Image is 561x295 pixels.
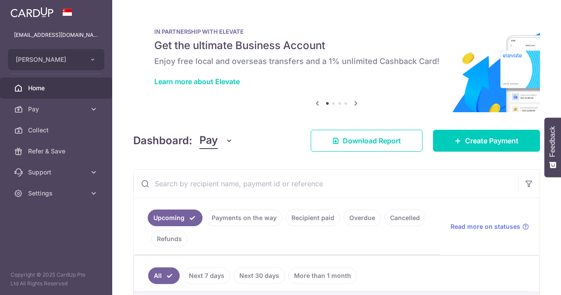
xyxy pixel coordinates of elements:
h5: Get the ultimate Business Account [154,39,519,53]
a: Upcoming [148,210,202,226]
span: Settings [28,189,86,198]
span: Pay [28,105,86,114]
a: Cancelled [384,210,426,226]
span: Support [28,168,86,177]
p: [EMAIL_ADDRESS][DOMAIN_NAME] [14,31,98,39]
img: CardUp [11,7,53,18]
a: Recipient paid [286,210,340,226]
button: [PERSON_NAME] [8,49,104,70]
a: Next 7 days [183,267,230,284]
h6: Enjoy free local and overseas transfers and a 1% unlimited Cashback Card! [154,56,519,67]
a: Refunds [151,231,188,247]
span: Pay [199,132,218,149]
button: Pay [199,132,233,149]
a: More than 1 month [288,267,357,284]
h4: Dashboard: [133,133,192,149]
a: Create Payment [433,130,540,152]
button: Feedback - Show survey [544,117,561,177]
span: Collect [28,126,86,135]
span: Refer & Save [28,147,86,156]
span: [PERSON_NAME] [16,55,81,64]
span: Download Report [343,135,401,146]
a: Payments on the way [206,210,282,226]
span: Feedback [549,126,557,157]
span: Home [28,84,86,92]
a: Download Report [311,130,423,152]
span: Read more on statuses [451,222,520,231]
a: Learn more about Elevate [154,77,240,86]
span: Create Payment [465,135,518,146]
p: IN PARTNERSHIP WITH ELEVATE [154,28,519,35]
a: All [148,267,180,284]
a: Read more on statuses [451,222,529,231]
input: Search by recipient name, payment id or reference [134,170,518,198]
img: Renovation banner [133,14,540,112]
a: Overdue [344,210,381,226]
a: Next 30 days [234,267,285,284]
